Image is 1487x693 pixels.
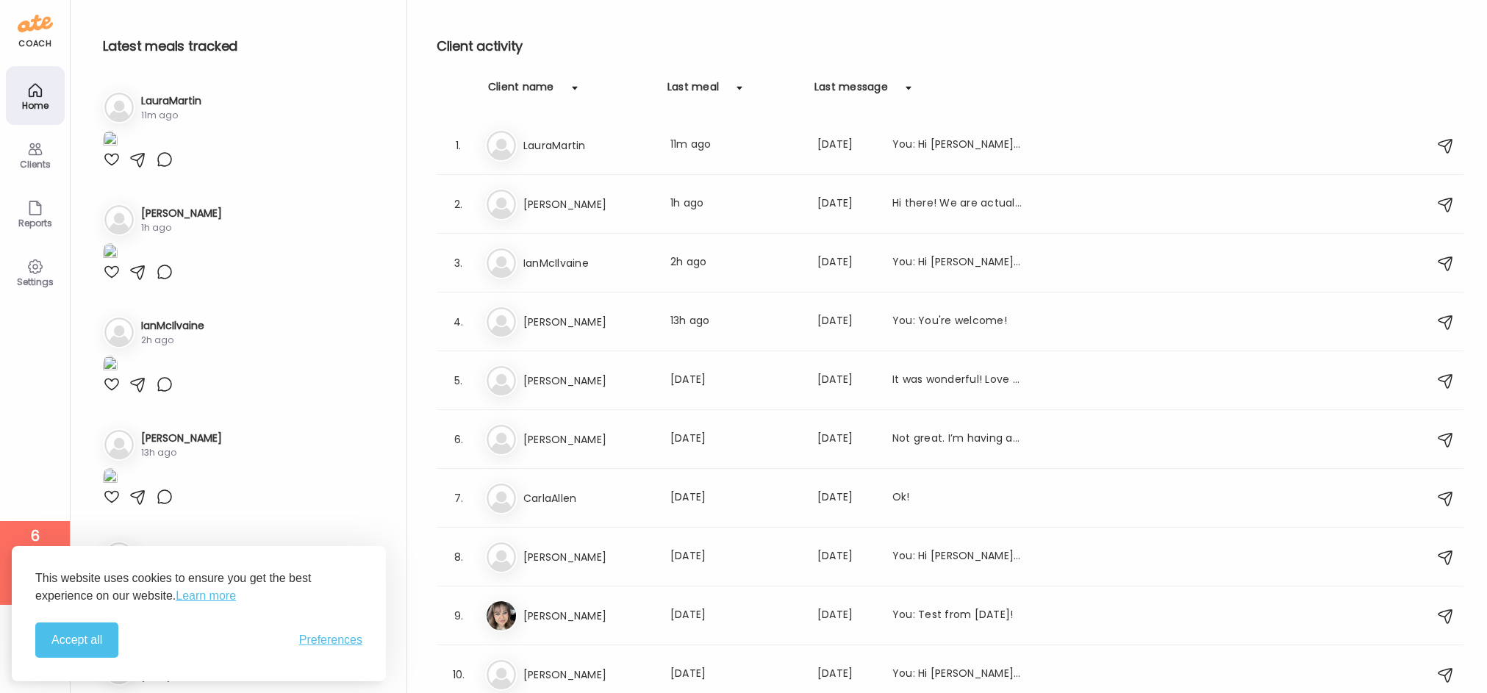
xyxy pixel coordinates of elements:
[817,313,875,331] div: [DATE]
[487,425,516,454] img: bg-avatar-default.svg
[450,666,467,683] div: 10.
[141,543,191,559] h3: ZacReese
[487,660,516,689] img: bg-avatar-default.svg
[104,430,134,459] img: bg-avatar-default.svg
[523,254,653,272] h3: IanMcIlvaine
[9,218,62,228] div: Reports
[817,137,875,154] div: [DATE]
[103,131,118,151] img: images%2FuWbvae13aaOwAmh8QIaeJbPLg262%2F8N1nWGLNYlrVuozmCqoc%2FJNUCbIgHSirCj9pCKfbi_1080
[450,137,467,154] div: 1.
[817,607,875,625] div: [DATE]
[817,254,875,272] div: [DATE]
[450,195,467,213] div: 2.
[670,195,800,213] div: 1h ago
[103,356,118,376] img: images%2FXURu1IXWLVTo2cBBCEZjGQsW8Hd2%2F2QX8jcKTqBhFgveQJP4k%2FEUoVBVIEctmohQ8YpfGI_1080
[5,545,65,575] div: clients over your license limit!
[437,35,1463,57] h2: Client activity
[523,489,653,507] h3: CarlaAllen
[892,254,1022,272] div: You: Hi [PERSON_NAME]- Great job on logging! How are you doing w/ the dairy free piece? From what...
[523,548,653,566] h3: [PERSON_NAME]
[487,131,516,160] img: bg-avatar-default.svg
[523,607,653,625] h3: [PERSON_NAME]
[817,489,875,507] div: [DATE]
[103,243,118,263] img: images%2F28LImRd2k8dprukTTGzZYoimNzx1%2FPT3dYE7XIgI5OBjbffYm%2FvoUtmGEx1Cqe68Hd3rKb_1080
[523,666,653,683] h3: [PERSON_NAME]
[523,313,653,331] h3: [PERSON_NAME]
[141,206,222,221] h3: [PERSON_NAME]
[35,570,362,605] p: This website uses cookies to ensure you get the best experience on our website.
[817,431,875,448] div: [DATE]
[450,489,467,507] div: 7.
[35,622,118,658] button: Accept all cookies
[9,159,62,169] div: Clients
[892,607,1022,625] div: You: Test from [DATE]!
[18,37,51,50] div: coach
[670,666,800,683] div: [DATE]
[450,254,467,272] div: 3.
[817,195,875,213] div: [DATE]
[141,109,201,122] div: 11m ago
[670,548,800,566] div: [DATE]
[450,607,467,625] div: 9.
[487,307,516,337] img: bg-avatar-default.svg
[670,254,800,272] div: 2h ago
[523,195,653,213] h3: [PERSON_NAME]
[892,137,1022,154] div: You: Hi [PERSON_NAME], checking in! How is everything going? How do you feel you are doing w/ you...
[9,277,62,287] div: Settings
[299,633,362,647] button: Toggle preferences
[523,372,653,389] h3: [PERSON_NAME]
[104,93,134,122] img: bg-avatar-default.svg
[488,79,554,103] div: Client name
[141,93,201,109] h3: LauraMartin
[670,489,800,507] div: [DATE]
[141,431,222,446] h3: [PERSON_NAME]
[450,548,467,566] div: 8.
[487,190,516,219] img: bg-avatar-default.svg
[487,542,516,572] img: bg-avatar-default.svg
[487,248,516,278] img: bg-avatar-default.svg
[892,548,1022,566] div: You: Hi [PERSON_NAME], checking in, everything okay?
[670,431,800,448] div: [DATE]
[103,35,383,57] h2: Latest meals tracked
[141,318,204,334] h3: IanMcIlvaine
[892,489,1022,507] div: Ok!
[892,431,1022,448] div: Not great. I’m having an awful time. We have so many things going on right now and it’s just one ...
[892,666,1022,683] div: You: Hi [PERSON_NAME]- Checking in. Looking forward to seeing your food photos again! :)
[523,431,653,448] h3: [PERSON_NAME]
[487,601,516,631] img: avatars%2FCZNq3Txh1cYfudN6aqWkxBEljIU2
[817,666,875,683] div: [DATE]
[299,633,362,647] span: Preferences
[18,12,53,35] img: ate
[141,221,222,234] div: 1h ago
[104,317,134,347] img: bg-avatar-default.svg
[523,137,653,154] h3: LauraMartin
[892,372,1022,389] div: It was wonderful! Love talking to you to you!
[817,372,875,389] div: [DATE]
[104,205,134,234] img: bg-avatar-default.svg
[667,79,719,103] div: Last meal
[487,484,516,513] img: bg-avatar-default.svg
[176,587,236,605] a: Learn more
[487,366,516,395] img: bg-avatar-default.svg
[104,542,134,572] img: bg-avatar-default.svg
[141,446,222,459] div: 13h ago
[450,431,467,448] div: 6.
[670,372,800,389] div: [DATE]
[141,334,204,347] div: 2h ago
[670,607,800,625] div: [DATE]
[670,313,800,331] div: 13h ago
[670,137,800,154] div: 11m ago
[892,195,1022,213] div: Hi there! We are actually going out of town this weekend so meal prep might be hard. [DATE] I hav...
[817,548,875,566] div: [DATE]
[892,313,1022,331] div: You: You're welcome!
[814,79,888,103] div: Last message
[103,468,118,488] img: images%2FdDWuMIarlednk9uMSYSEWWX5jHz2%2Ffavorites%2Fbo283T0BM9BhOXgCRdAR_1080
[5,527,65,545] div: 6
[450,313,467,331] div: 4.
[450,372,467,389] div: 5.
[9,101,62,110] div: Home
